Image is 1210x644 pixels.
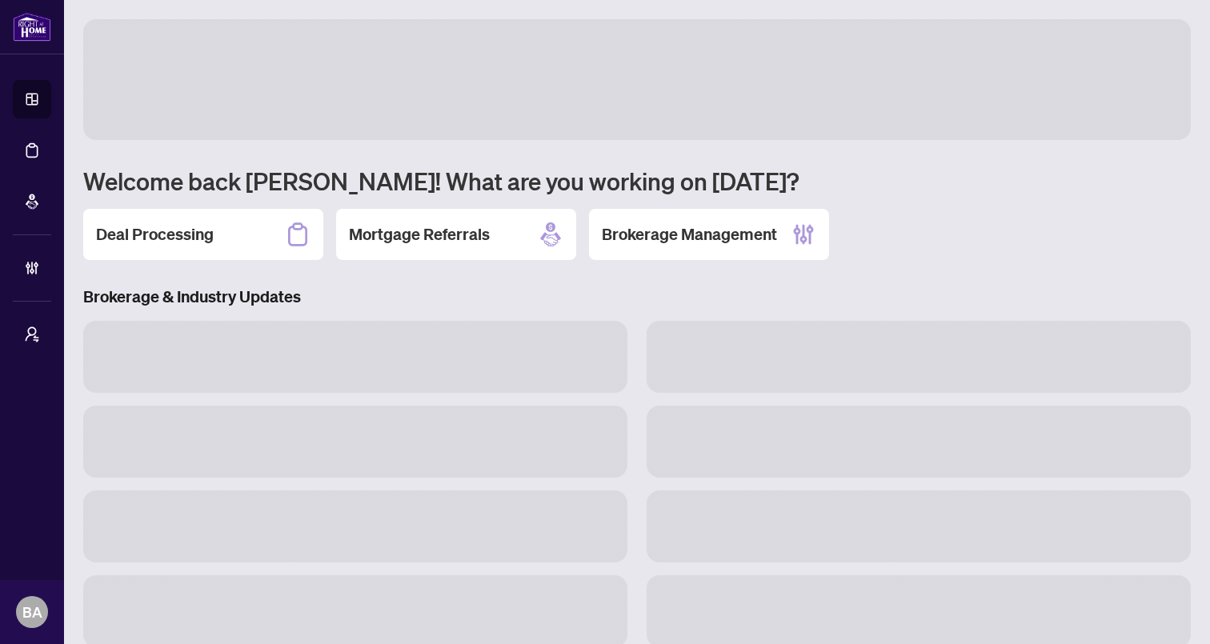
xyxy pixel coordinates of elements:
[602,223,777,246] h2: Brokerage Management
[22,601,42,623] span: BA
[349,223,490,246] h2: Mortgage Referrals
[24,326,40,342] span: user-switch
[96,223,214,246] h2: Deal Processing
[83,166,1191,196] h1: Welcome back [PERSON_NAME]! What are you working on [DATE]?
[83,286,1191,308] h3: Brokerage & Industry Updates
[13,12,51,42] img: logo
